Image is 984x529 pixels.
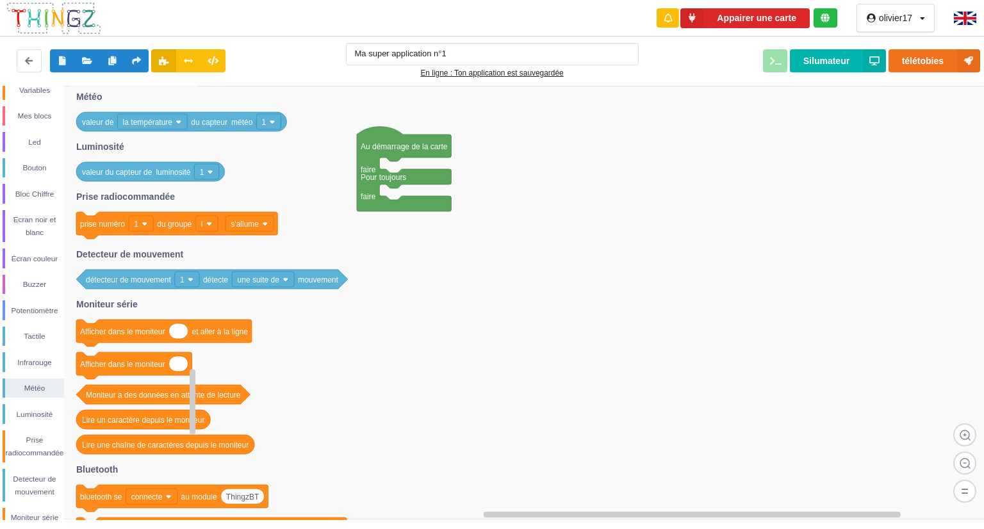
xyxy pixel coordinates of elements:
[262,118,266,127] text: 1
[5,161,64,174] div: Bouton
[80,220,125,229] text: prise numéro
[76,142,124,152] text: Luminosité
[238,275,280,284] text: une suite de
[156,168,190,177] text: luminosité
[82,416,204,425] text: Lire un caractère depuis le moniteur
[203,275,229,284] text: détecte
[80,327,165,336] text: Afficher dans le moniteur
[201,220,203,229] text: I
[76,464,118,475] text: Bluetooth
[76,191,175,202] text: Prise radiocommandée
[131,492,163,501] text: connecte
[5,304,64,317] div: Potentiomètre
[5,408,64,421] div: Luminosité
[361,142,448,151] text: Au démarrage de la carte
[191,118,227,127] text: du capteur
[200,168,204,177] text: 1
[82,168,152,177] text: valeur du capteur de
[82,441,249,450] text: Lire une chaîne de caractères depuis le moniteur
[814,8,837,28] div: Tu es connecté au serveur de création de Thingz
[86,275,171,284] text: détecteur de mouvement
[181,492,217,501] text: au module
[5,330,64,343] div: Tactile
[76,299,138,309] text: Moniteur série
[157,220,192,229] text: du groupe
[180,275,184,284] text: 1
[298,275,338,284] text: mouvement
[76,249,184,259] text: Detecteur de mouvement
[123,118,173,127] text: la température
[6,1,102,35] img: thingz_logo.png
[5,356,64,369] div: Infrarouge
[226,492,259,501] text: ThingzBT
[5,188,64,200] div: Bloc Chiffre
[80,492,122,501] text: bluetooth se
[5,278,64,291] div: Buzzer
[5,382,64,395] div: Météo
[5,434,64,459] div: Prise radiocommandée
[680,8,810,28] button: Appairer une carte
[346,67,639,79] div: En ligne : Ton application est sauvegardée
[231,118,253,127] text: météo
[5,252,64,265] div: Écran couleur
[5,136,64,149] div: Led
[361,165,376,174] text: faire
[231,220,259,229] text: s'allume
[889,49,980,72] button: télétobies
[5,110,64,122] div: Mes blocs
[790,49,886,72] button: Silumateur
[76,92,102,102] text: Météo
[5,84,64,97] div: Variables
[361,192,376,201] text: faire
[82,118,114,127] text: valeur de
[80,360,165,369] text: Afficher dans le moniteur
[879,13,912,22] div: olivier17
[134,220,138,229] text: 1
[86,391,241,400] text: Moniteur a des données en attente de lecture
[5,213,64,239] div: Ecran noir et blanc
[954,12,976,25] img: gb.png
[192,327,249,336] text: et aller à la ligne
[361,173,406,182] text: Pour toujours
